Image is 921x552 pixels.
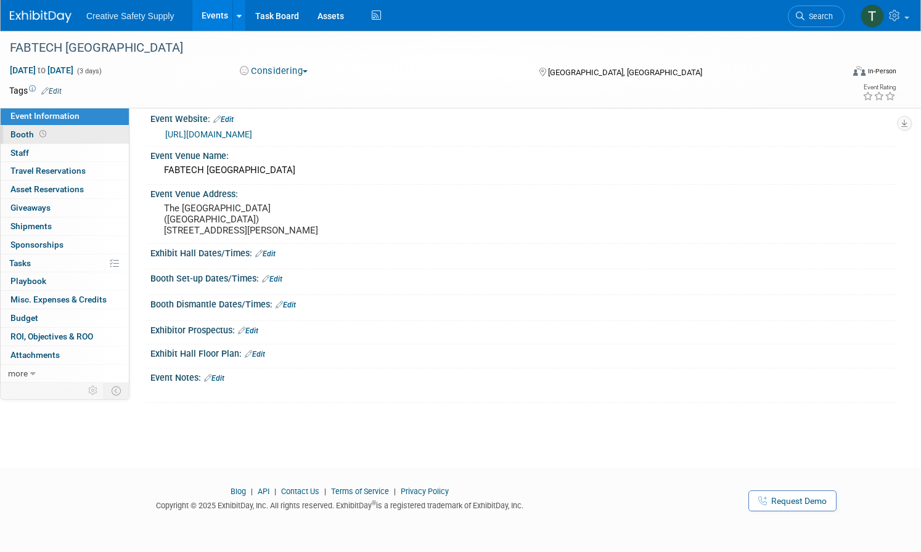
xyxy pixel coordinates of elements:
[1,365,129,383] a: more
[10,184,84,194] span: Asset Reservations
[235,65,313,78] button: Considering
[10,166,86,176] span: Travel Reservations
[213,115,234,124] a: Edit
[150,185,896,200] div: Event Venue Address:
[36,65,47,75] span: to
[258,487,269,496] a: API
[9,497,670,511] div: Copyright © 2025 ExhibitDay, Inc. All rights reserved. ExhibitDay is a registered trademark of Ex...
[788,6,845,27] a: Search
[804,12,833,21] span: Search
[104,383,129,399] td: Toggle Event Tabs
[276,301,296,309] a: Edit
[10,294,107,304] span: Misc. Expenses & Credits
[321,487,329,496] span: |
[248,487,256,496] span: |
[10,221,52,231] span: Shipments
[150,321,896,337] div: Exhibitor Prospectus:
[150,244,896,260] div: Exhibit Hall Dates/Times:
[10,148,29,158] span: Staff
[10,350,60,360] span: Attachments
[41,87,62,95] a: Edit
[245,350,265,359] a: Edit
[9,84,62,97] td: Tags
[867,67,896,76] div: In-Person
[8,368,28,378] span: more
[1,199,129,217] a: Giveaways
[83,383,104,399] td: Personalize Event Tab Strip
[10,331,93,341] span: ROI, Objectives & ROO
[231,487,246,496] a: Blog
[10,111,80,121] span: Event Information
[853,66,866,76] img: Format-Inperson.png
[372,500,376,506] sup: ®
[6,37,821,59] div: FABTECH [GEOGRAPHIC_DATA]
[861,4,884,28] img: Thom Cheney
[150,295,896,311] div: Booth Dismantle Dates/Times:
[1,309,129,327] a: Budget
[255,250,276,258] a: Edit
[1,291,129,309] a: Misc. Expenses & Credits
[238,327,258,335] a: Edit
[271,487,279,496] span: |
[1,107,129,125] a: Event Information
[401,487,449,496] a: Privacy Policy
[10,10,72,23] img: ExhibitDay
[1,254,129,272] a: Tasks
[9,258,31,268] span: Tasks
[9,65,74,76] span: [DATE] [DATE]
[331,487,389,496] a: Terms of Service
[150,344,896,360] div: Exhibit Hall Floor Plan:
[862,84,896,91] div: Event Rating
[1,162,129,180] a: Travel Reservations
[1,126,129,144] a: Booth
[37,129,49,139] span: Booth not reserved yet
[1,346,129,364] a: Attachments
[548,68,702,77] span: [GEOGRAPHIC_DATA], [GEOGRAPHIC_DATA]
[1,217,129,235] a: Shipments
[10,129,49,139] span: Booth
[1,328,129,346] a: ROI, Objectives & ROO
[150,110,896,126] div: Event Website:
[10,240,63,250] span: Sponsorships
[262,275,282,283] a: Edit
[1,272,129,290] a: Playbook
[764,64,896,83] div: Event Format
[150,269,896,285] div: Booth Set-up Dates/Times:
[160,161,887,180] div: FABTECH [GEOGRAPHIC_DATA]
[10,203,51,213] span: Giveaways
[10,276,46,286] span: Playbook
[150,147,896,162] div: Event Venue Name:
[1,181,129,198] a: Asset Reservations
[281,487,319,496] a: Contact Us
[10,313,38,323] span: Budget
[1,236,129,254] a: Sponsorships
[1,144,129,162] a: Staff
[150,368,896,384] div: Event Notes:
[76,67,102,75] span: (3 days)
[204,374,224,383] a: Edit
[86,11,174,21] span: Creative Safety Supply
[164,203,448,236] pre: The [GEOGRAPHIC_DATA] ([GEOGRAPHIC_DATA]) [STREET_ADDRESS][PERSON_NAME]
[391,487,399,496] span: |
[165,129,252,139] a: [URL][DOMAIN_NAME]
[748,490,837,511] a: Request Demo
